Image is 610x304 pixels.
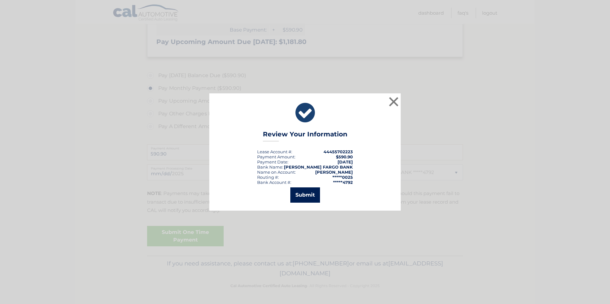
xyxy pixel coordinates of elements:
span: [DATE] [338,159,353,164]
div: : [257,159,288,164]
div: Payment Amount: [257,154,295,159]
button: Submit [290,187,320,203]
div: Name on Account: [257,170,296,175]
div: Bank Name: [257,164,283,170]
div: Routing #: [257,175,279,180]
span: $590.90 [336,154,353,159]
h3: Review Your Information [263,130,347,141]
strong: 44455702223 [324,149,353,154]
div: Bank Account #: [257,180,291,185]
div: Lease Account #: [257,149,292,154]
strong: [PERSON_NAME] [315,170,353,175]
strong: [PERSON_NAME] FARGO BANK [284,164,353,170]
button: × [387,95,400,108]
span: Payment Date [257,159,287,164]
